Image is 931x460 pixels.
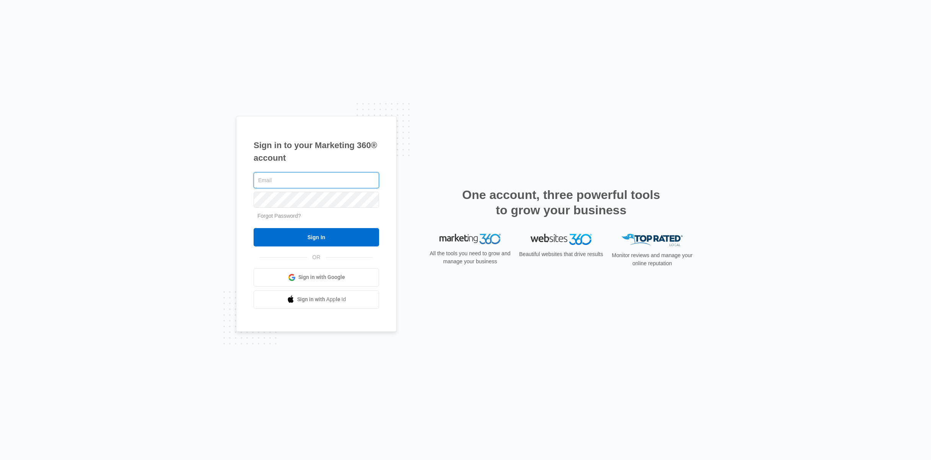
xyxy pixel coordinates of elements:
[439,234,501,245] img: Marketing 360
[254,172,379,188] input: Email
[254,290,379,309] a: Sign in with Apple Id
[609,251,695,268] p: Monitor reviews and manage your online reputation
[254,268,379,287] a: Sign in with Google
[518,250,604,258] p: Beautiful websites that drive results
[298,273,345,281] span: Sign in with Google
[254,139,379,164] h1: Sign in to your Marketing 360® account
[254,228,379,246] input: Sign In
[427,250,513,266] p: All the tools you need to grow and manage your business
[307,253,326,261] span: OR
[531,234,592,245] img: Websites 360
[257,213,301,219] a: Forgot Password?
[297,295,346,303] span: Sign in with Apple Id
[460,187,662,218] h2: One account, three powerful tools to grow your business
[622,234,683,246] img: Top Rated Local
